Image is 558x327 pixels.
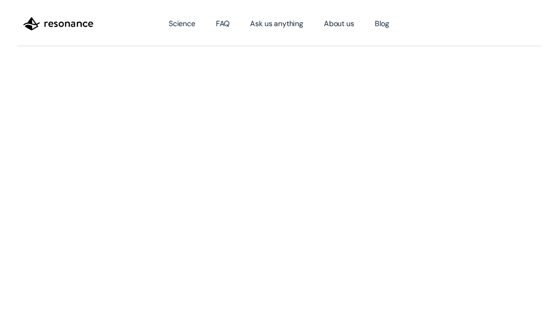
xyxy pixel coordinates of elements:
[365,11,400,37] a: Blog
[314,11,365,37] a: About us
[17,9,100,38] a: home
[240,11,314,37] a: Ask us anything
[206,11,240,37] a: FAQ
[158,11,206,37] a: Science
